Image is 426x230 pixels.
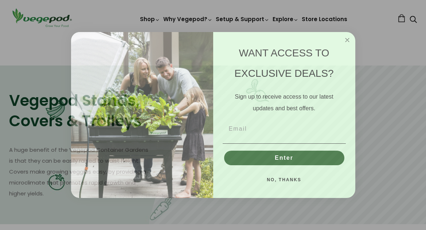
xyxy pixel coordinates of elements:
button: NO, THANKS [223,172,346,187]
span: Sign up to receive access to our latest updates and best offers. [235,94,333,111]
img: e9d03583-1bb1-490f-ad29-36751b3212ff.jpeg [71,32,213,198]
button: Close dialog [343,36,352,44]
input: Email [223,122,346,136]
span: WANT ACCESS TO EXCLUSIVE DEALS? [234,47,333,79]
button: Enter [224,151,344,165]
